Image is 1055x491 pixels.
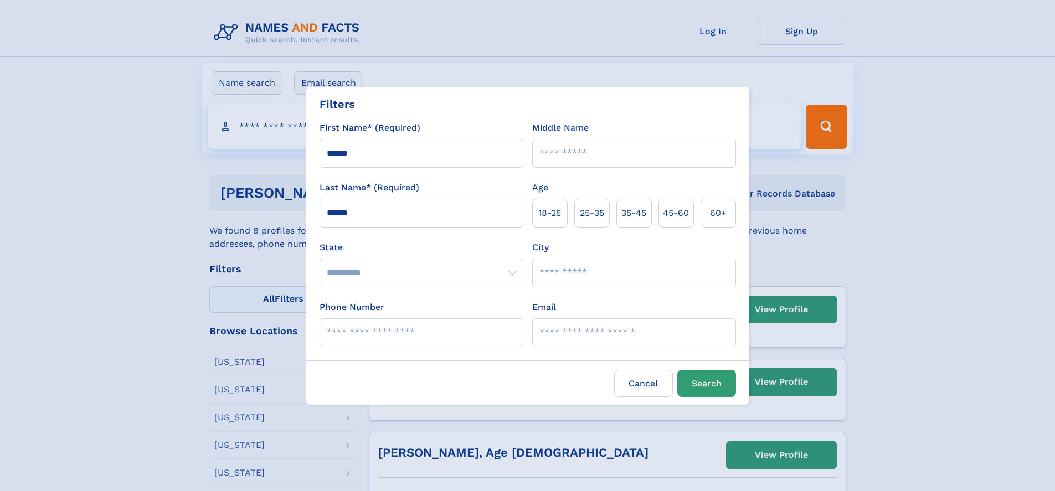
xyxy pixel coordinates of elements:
[532,301,556,314] label: Email
[710,206,727,220] span: 60+
[580,206,604,220] span: 25‑35
[532,241,549,254] label: City
[614,370,673,397] label: Cancel
[320,121,420,135] label: First Name* (Required)
[320,96,355,112] div: Filters
[320,301,384,314] label: Phone Number
[538,206,561,220] span: 18‑25
[532,121,589,135] label: Middle Name
[320,181,419,194] label: Last Name* (Required)
[663,206,689,220] span: 45‑60
[532,181,548,194] label: Age
[677,370,736,397] button: Search
[320,241,523,254] label: State
[621,206,646,220] span: 35‑45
